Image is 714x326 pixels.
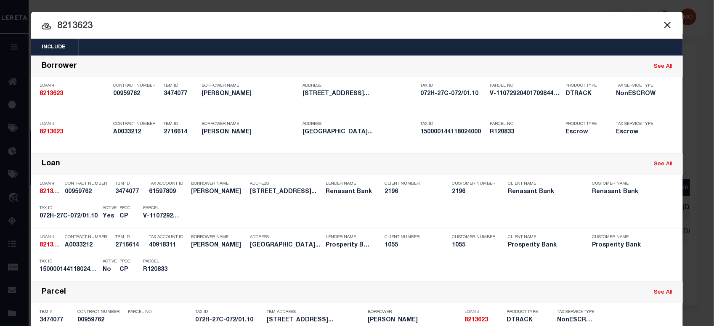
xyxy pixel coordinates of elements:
[31,19,683,34] input: Start typing...
[326,235,372,240] p: Lender Name
[490,83,561,88] p: Parcel No
[113,90,159,98] h5: 00959762
[508,242,579,249] h5: Prosperity Bank
[195,310,263,315] p: Tax ID
[267,317,364,324] h5: 157 DYKE ROAD UNIT 29 RIDGELAND...
[143,266,181,273] h5: R120833
[452,235,495,240] p: Customer Number
[592,242,664,249] h5: Prosperity Bank
[490,90,561,98] h5: V-11072920401709844040385
[557,310,595,315] p: Tax Service Type
[368,310,460,315] p: Borrower
[40,310,73,315] p: TBM #
[508,188,579,196] h5: Renasant Bank
[164,129,197,136] h5: 2716614
[565,90,603,98] h5: DTRACK
[616,122,658,127] p: Tax Service Type
[65,188,111,196] h5: 00959762
[250,181,321,186] p: Address
[592,235,664,240] p: Customer Name
[40,129,109,136] h5: 8213623
[115,181,145,186] p: TBM ID
[119,266,130,273] h5: CP
[250,188,321,196] h5: 157 DYKE ROAD UNIT 29 RIDGELAND...
[40,90,109,98] h5: 8213623
[164,122,197,127] p: TBM ID
[654,290,672,295] a: See All
[119,259,130,264] p: PPCC
[250,235,321,240] p: Address
[149,242,187,249] h5: 40918311
[326,181,372,186] p: Lender Name
[385,235,439,240] p: Client Number
[464,310,502,315] p: Loan #
[191,188,246,196] h5: WOLFE, LLOYD B
[40,213,98,220] h5: 072H-27C-072/01.10
[420,90,486,98] h5: 072H-27C-072/01.10
[557,317,595,324] h5: NonESCROW
[452,242,494,249] h5: 1055
[119,213,130,220] h5: CP
[250,242,321,249] h5: 3872 BRIGHTON CREEK CIRCLE TYLE...
[40,83,109,88] p: Loan #
[113,122,159,127] p: Contract Number
[508,235,579,240] p: Client Name
[65,242,111,249] h5: A0033212
[143,213,181,220] h5: V-11072920401709844040385
[42,159,60,169] div: Loan
[40,181,61,186] p: Loan #
[565,83,603,88] p: Product Type
[31,39,76,56] button: Include
[128,310,191,315] p: Parcel No
[592,181,664,186] p: Customer Name
[115,235,145,240] p: TBM ID
[616,90,658,98] h5: NonESCROW
[77,317,124,324] h5: 00959762
[143,206,181,211] p: Parcel
[42,288,66,297] div: Parcel
[490,122,561,127] p: Parcel No
[202,122,298,127] p: Borrower Name
[202,83,298,88] p: Borrower Name
[654,162,672,167] a: See All
[507,310,544,315] p: Product Type
[40,266,98,273] h5: 150000144118024000
[202,129,298,136] h5: KIRK A CALHOUN
[191,242,246,249] h5: KIRK CALHOUN
[40,122,109,127] p: Loan #
[616,129,658,136] h5: Escrow
[303,122,416,127] p: Address
[77,310,124,315] p: Contract Number
[103,259,117,264] p: Active
[507,317,544,324] h5: DTRACK
[149,181,187,186] p: Tax Account ID
[113,129,159,136] h5: A0033212
[303,90,416,98] h5: 157 DYKE ROAD UNIT 29 RIDGELAND...
[65,235,111,240] p: Contract Number
[565,129,603,136] h5: Escrow
[420,122,486,127] p: Tax ID
[565,122,603,127] p: Product Type
[40,242,63,248] strong: 8213623
[654,64,672,69] a: See All
[385,242,439,249] h5: 1055
[452,181,495,186] p: Customer Number
[149,188,187,196] h5: 61597809
[490,129,561,136] h5: R120833
[326,242,372,249] h5: Prosperity Bank
[40,242,61,249] h5: 8213623
[40,317,73,324] h5: 3474077
[103,213,115,220] h5: Yes
[464,317,488,323] strong: 8213623
[113,83,159,88] p: Contract Number
[115,188,145,196] h5: 3474077
[40,235,61,240] p: Loan #
[143,259,181,264] p: Parcel
[202,90,298,98] h5: WOLFE, LLOYD B
[303,129,416,136] h5: 3872 BRIGHTON CREEK CIRCLE TYLE...
[40,91,63,97] strong: 8213623
[103,266,115,273] h5: No
[149,235,187,240] p: Tax Account ID
[42,62,77,72] div: Borrower
[267,310,364,315] p: TBM Address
